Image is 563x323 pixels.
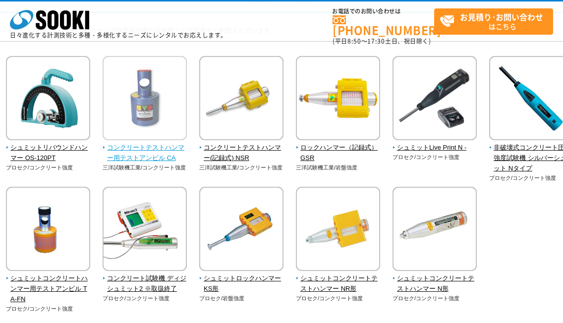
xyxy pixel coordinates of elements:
[296,133,381,163] a: ロックハンマー（記録式） GSR
[103,187,187,273] img: コンクリート試験機 ディジシュミット2 ※取扱終了
[296,294,381,303] p: プロセク/コンクリート強度
[347,37,361,46] span: 8:50
[103,294,187,303] p: プロセク/コンクリート強度
[6,163,91,172] p: プロセク/コンクリート強度
[296,264,381,294] a: シュミットコンクリートテストハンマー NR形
[333,15,434,36] a: [PHONE_NUMBER]
[296,56,380,143] img: ロックハンマー（記録式） GSR
[199,133,284,163] a: コンクリートテストハンマー(記録式) NSR
[103,133,187,163] a: コンクリートテストハンマー用テストアンビル CA
[367,37,385,46] span: 17:30
[393,264,477,294] a: シュミットコンクリートテストハンマー N形
[333,37,431,46] span: (平日 ～ 土日、祝日除く)
[393,273,477,294] span: シュミットコンクリートテストハンマー N形
[333,8,434,14] span: お電話でのお問い合わせは
[296,163,381,172] p: 三洋試験機工業/岩盤強度
[6,264,91,304] a: シュミットコンクリートハンマー用テストアンビル TA-FN
[103,273,187,294] span: コンクリート試験機 ディジシュミット2 ※取扱終了
[199,187,283,273] img: シュミットロックハンマー KS形
[10,32,227,38] p: 日々進化する計測技術と多種・多様化するニーズにレンタルでお応えします。
[393,153,477,161] p: プロセク/コンクリート強度
[393,56,477,143] img: シュミットLive Print N -
[199,294,284,303] p: プロセク/岩盤強度
[296,273,381,294] span: シュミットコンクリートテストハンマー NR形
[440,9,553,34] span: はこちら
[6,273,91,304] span: シュミットコンクリートハンマー用テストアンビル TA-FN
[199,143,284,163] span: コンクリートテストハンマー(記録式) NSR
[393,294,477,303] p: プロセク/コンクリート強度
[296,187,380,273] img: シュミットコンクリートテストハンマー NR形
[199,56,283,143] img: コンクリートテストハンマー(記録式) NSR
[434,8,553,35] a: お見積り･お問い合わせはこちら
[6,143,91,163] span: シュミットリバウンドハンマー OS-120PT
[6,187,90,273] img: シュミットコンクリートハンマー用テストアンビル TA-FN
[6,133,91,163] a: シュミットリバウンドハンマー OS-120PT
[199,264,284,294] a: シュミットロックハンマー KS形
[6,305,91,313] p: プロセク/コンクリート強度
[6,56,90,143] img: シュミットリバウンドハンマー OS-120PT
[199,273,284,294] span: シュミットロックハンマー KS形
[393,187,477,273] img: シュミットコンクリートテストハンマー N形
[103,264,187,294] a: コンクリート試験機 ディジシュミット2 ※取扱終了
[393,133,477,153] a: シュミットLive Print N -
[103,163,187,172] p: 三洋試験機工業/コンクリート強度
[103,143,187,163] span: コンクリートテストハンマー用テストアンビル CA
[393,143,477,153] span: シュミットLive Print N -
[103,56,187,143] img: コンクリートテストハンマー用テストアンビル CA
[296,143,381,163] span: ロックハンマー（記録式） GSR
[199,163,284,172] p: 三洋試験機工業/コンクリート強度
[460,11,543,23] strong: お見積り･お問い合わせ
